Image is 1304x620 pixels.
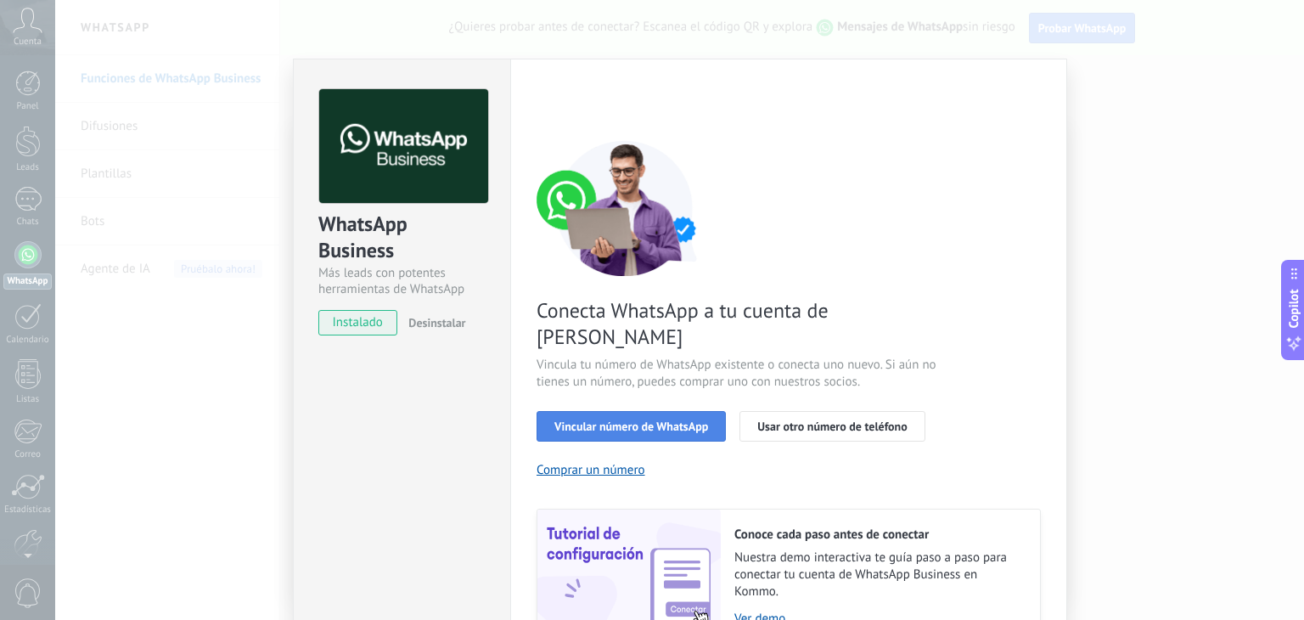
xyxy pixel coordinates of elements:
span: Vincula tu número de WhatsApp existente o conecta uno nuevo. Si aún no tienes un número, puedes c... [537,357,941,391]
button: Desinstalar [402,310,465,335]
div: Más leads con potentes herramientas de WhatsApp [318,265,486,297]
span: Nuestra demo interactiva te guía paso a paso para conectar tu cuenta de WhatsApp Business en Kommo. [734,550,1023,600]
button: Vincular número de WhatsApp [537,411,726,442]
div: WhatsApp Business [318,211,486,265]
span: Vincular número de WhatsApp [554,420,708,432]
button: Comprar un número [537,462,645,478]
h2: Conoce cada paso antes de conectar [734,527,1023,543]
span: instalado [319,310,396,335]
button: Usar otro número de teléfono [739,411,925,442]
span: Copilot [1285,290,1302,329]
img: logo_main.png [319,89,488,204]
span: Usar otro número de teléfono [757,420,907,432]
span: Conecta WhatsApp a tu cuenta de [PERSON_NAME] [537,297,941,350]
img: connect number [537,140,715,276]
span: Desinstalar [408,315,465,330]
